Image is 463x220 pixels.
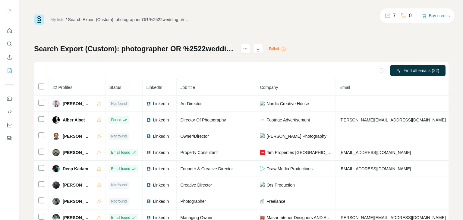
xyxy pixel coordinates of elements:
div: Search Export (Custom): photographer OR %2522wedding photographer%2522 OR %2522event photographer... [68,17,189,23]
h1: Search Export (Custom): photographer OR %2522wedding photographer%2522 OR %2522event photographer... [34,44,235,54]
img: Avatar [52,165,60,172]
span: Creative Director [180,183,212,187]
button: Find all emails (22) [390,65,446,76]
img: LinkedIn logo [146,118,151,122]
span: LinkedIn [153,198,169,204]
a: My lists [50,17,65,22]
span: Not found [111,101,127,106]
img: LinkedIn logo [146,215,151,220]
img: Avatar [52,116,60,124]
span: Not found [111,182,127,188]
button: Dashboard [5,120,14,130]
span: 22 Profiles [52,85,72,90]
span: LinkedIn [153,117,169,123]
span: [PERSON_NAME] [63,182,91,188]
button: Use Surfe API [5,106,14,117]
span: [PERSON_NAME][EMAIL_ADDRESS][DOMAIN_NAME] [339,215,446,220]
span: [PERSON_NAME] [63,133,91,139]
span: LinkedIn [153,149,169,156]
span: Email [339,85,350,90]
li: / [66,17,67,23]
img: company-logo [260,150,265,155]
span: Deep Kadam [63,166,88,172]
img: company-logo [260,101,265,107]
img: company-logo [260,118,265,122]
p: 0 [409,12,412,19]
span: [EMAIL_ADDRESS][DOMAIN_NAME] [339,150,411,155]
span: Property Consultant [180,150,218,155]
p: 7 [393,12,396,19]
button: Search [5,39,14,49]
span: [PERSON_NAME] [63,101,91,107]
img: LinkedIn logo [146,101,151,106]
span: fäm Properties [GEOGRAPHIC_DATA] [266,149,332,156]
span: Art Director [180,101,202,106]
img: company-logo [260,133,265,139]
span: LinkedIn [153,133,169,139]
span: Draw Media Productions [266,166,313,172]
button: Feedback [5,133,14,144]
img: Avatar [52,198,60,205]
span: Footage Advertisement [266,117,310,123]
span: Company [260,85,278,90]
span: Not found [111,134,127,139]
button: actions [241,44,250,54]
span: LinkedIn [153,166,169,172]
span: Director Of Photography [180,118,226,122]
span: [PERSON_NAME] Photography [266,133,326,139]
span: [EMAIL_ADDRESS][DOMAIN_NAME] [339,166,411,171]
img: LinkedIn logo [146,134,151,139]
img: Avatar [52,181,60,189]
img: company-logo [260,182,265,188]
span: LinkedIn [153,182,169,188]
span: LinkedIn [153,101,169,107]
span: Owner/Director [180,134,209,139]
img: LinkedIn logo [146,166,151,171]
div: Failed [267,45,288,52]
span: Founder & Creative Director [180,166,233,171]
img: LinkedIn logo [146,150,151,155]
span: Freelance [266,198,285,204]
button: Quick start [5,25,14,36]
span: [PERSON_NAME] [63,149,91,156]
span: Nordic Creative House [266,101,309,107]
img: Avatar [5,6,14,16]
span: Not found [111,199,127,204]
button: Enrich CSV [5,52,14,63]
img: company-logo [260,215,265,220]
span: Find all emails (22) [404,68,439,74]
button: My lists [5,65,14,76]
span: Ors Production [266,182,294,188]
img: LinkedIn logo [146,183,151,187]
span: Status [109,85,121,90]
span: [PERSON_NAME][EMAIL_ADDRESS][DOMAIN_NAME] [339,118,446,122]
span: Alber Alset [63,117,85,123]
img: Avatar [52,149,60,156]
span: Found [111,117,121,123]
img: LinkedIn logo [146,199,151,204]
button: Use Surfe on LinkedIn [5,93,14,104]
span: Managing Owner [180,215,213,220]
img: Avatar [52,100,60,107]
span: Photographer [180,199,206,204]
span: Email found [111,166,130,171]
span: LinkedIn [146,85,162,90]
img: company-logo [260,166,265,171]
img: Avatar [52,133,60,140]
span: [PERSON_NAME] [63,198,91,204]
button: Buy credits [422,11,450,20]
span: Job title [180,85,195,90]
img: Surfe Logo [34,14,44,25]
span: Email found [111,150,130,155]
